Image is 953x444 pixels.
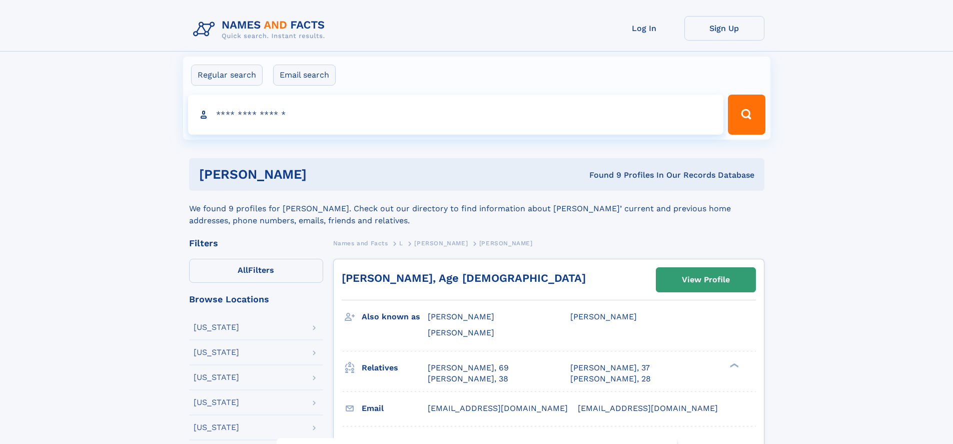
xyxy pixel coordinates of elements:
[728,95,765,135] button: Search Button
[428,328,494,337] span: [PERSON_NAME]
[189,259,323,283] label: Filters
[194,348,239,356] div: [US_STATE]
[570,312,637,321] span: [PERSON_NAME]
[428,373,508,384] a: [PERSON_NAME], 38
[656,268,755,292] a: View Profile
[570,362,650,373] a: [PERSON_NAME], 37
[578,403,718,413] span: [EMAIL_ADDRESS][DOMAIN_NAME]
[342,272,586,284] a: [PERSON_NAME], Age [DEMOGRAPHIC_DATA]
[238,265,248,275] span: All
[362,400,428,417] h3: Email
[684,16,764,41] a: Sign Up
[570,373,651,384] a: [PERSON_NAME], 28
[448,170,754,181] div: Found 9 Profiles In Our Records Database
[604,16,684,41] a: Log In
[414,237,468,249] a: [PERSON_NAME]
[273,65,336,86] label: Email search
[189,239,323,248] div: Filters
[194,423,239,431] div: [US_STATE]
[189,16,333,43] img: Logo Names and Facts
[414,240,468,247] span: [PERSON_NAME]
[428,362,509,373] a: [PERSON_NAME], 69
[188,95,724,135] input: search input
[428,312,494,321] span: [PERSON_NAME]
[362,359,428,376] h3: Relatives
[333,237,388,249] a: Names and Facts
[362,308,428,325] h3: Also known as
[428,403,568,413] span: [EMAIL_ADDRESS][DOMAIN_NAME]
[191,65,263,86] label: Regular search
[189,295,323,304] div: Browse Locations
[194,398,239,406] div: [US_STATE]
[399,237,403,249] a: L
[727,362,739,368] div: ❯
[194,373,239,381] div: [US_STATE]
[682,268,730,291] div: View Profile
[194,323,239,331] div: [US_STATE]
[199,168,448,181] h1: [PERSON_NAME]
[479,240,533,247] span: [PERSON_NAME]
[189,191,764,227] div: We found 9 profiles for [PERSON_NAME]. Check out our directory to find information about [PERSON_...
[399,240,403,247] span: L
